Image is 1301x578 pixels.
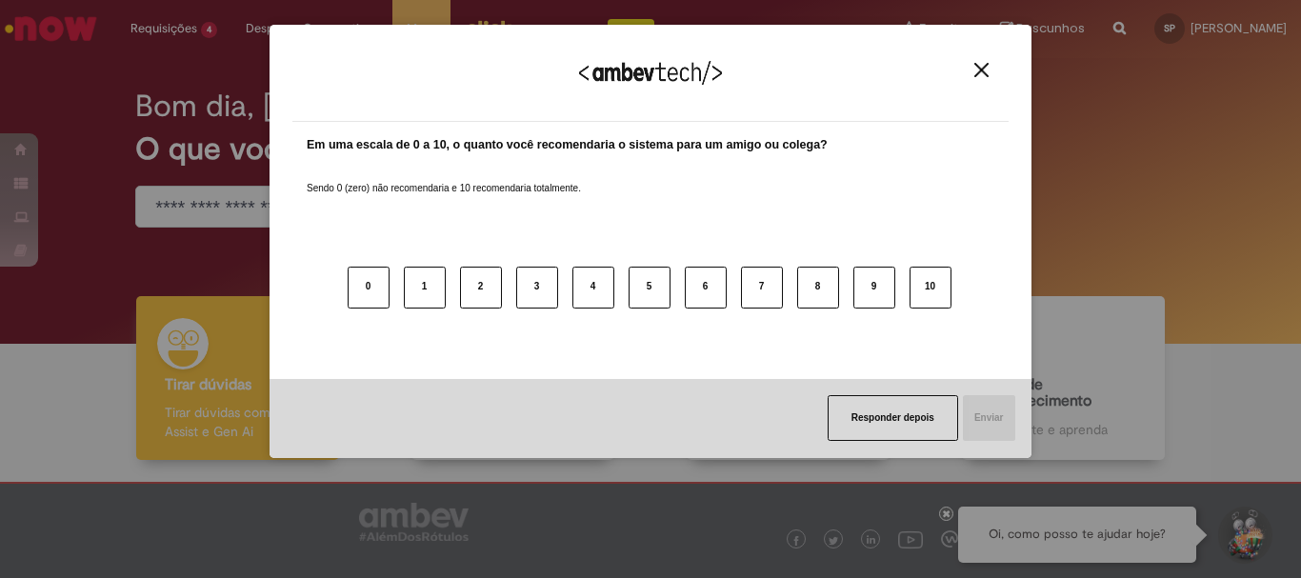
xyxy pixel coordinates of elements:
[307,136,828,154] label: Em uma escala de 0 a 10, o quanto você recomendaria o sistema para um amigo ou colega?
[853,267,895,309] button: 9
[579,61,722,85] img: Logo Ambevtech
[828,395,958,441] button: Responder depois
[741,267,783,309] button: 7
[348,267,390,309] button: 0
[685,267,727,309] button: 6
[572,267,614,309] button: 4
[797,267,839,309] button: 8
[974,63,989,77] img: Close
[307,159,581,195] label: Sendo 0 (zero) não recomendaria e 10 recomendaria totalmente.
[460,267,502,309] button: 2
[910,267,951,309] button: 10
[404,267,446,309] button: 1
[516,267,558,309] button: 3
[629,267,671,309] button: 5
[969,62,994,78] button: Close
